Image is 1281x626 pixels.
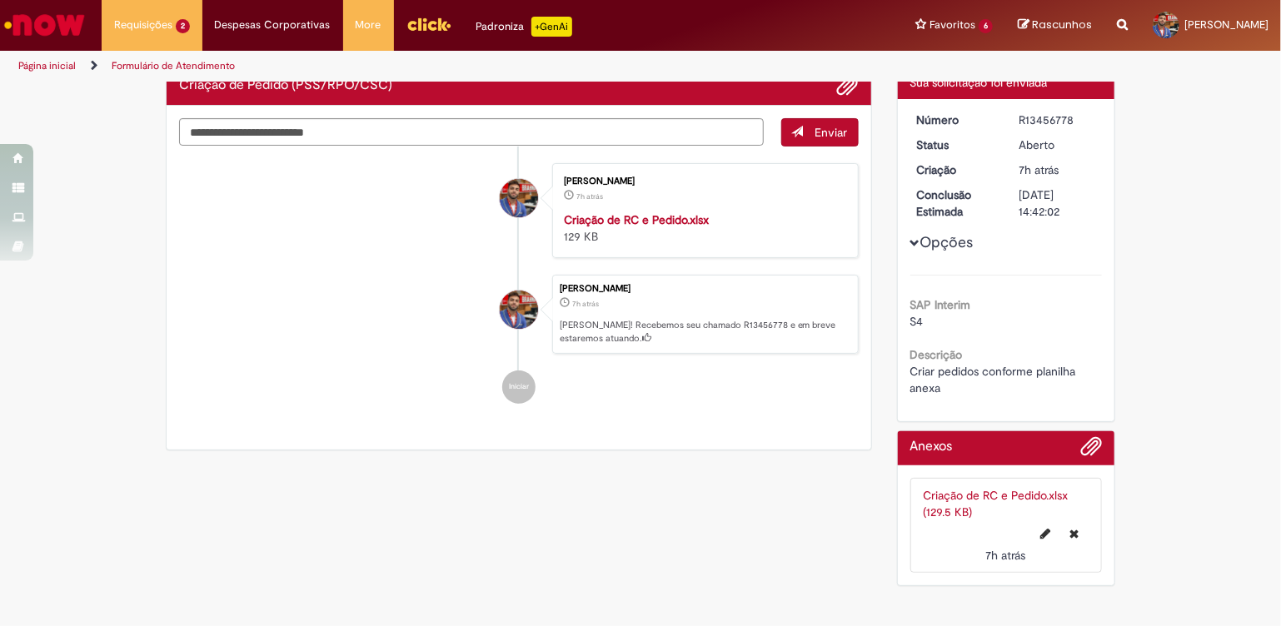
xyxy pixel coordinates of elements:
[910,347,963,362] b: Descrição
[1019,162,1059,177] span: 7h atrás
[905,137,1007,153] dt: Status
[930,17,975,33] span: Favoritos
[1059,520,1089,547] button: Excluir Criação de RC e Pedido.xlsx
[179,78,392,93] h2: Criação de Pedido (PSS/RPO/CSC) Histórico de tíquete
[560,319,850,345] p: [PERSON_NAME]! Recebemos seu chamado R13456778 e em breve estaremos atuando.
[500,291,538,329] div: Luis Gustavo Nunes
[1032,17,1092,32] span: Rascunhos
[1019,161,1096,178] div: 28/08/2025 10:41:59
[476,17,572,37] div: Padroniza
[1019,112,1096,128] div: R13456778
[564,212,709,227] a: Criação de RC e Pedido.xlsx
[12,51,841,82] ul: Trilhas de página
[986,548,1026,563] span: 7h atrás
[905,112,1007,128] dt: Número
[176,19,190,33] span: 2
[1080,435,1102,465] button: Adicionar anexos
[356,17,381,33] span: More
[112,59,235,72] a: Formulário de Atendimento
[564,211,841,245] div: 129 KB
[910,364,1079,395] span: Criar pedidos conforme planilha anexa
[500,179,538,217] div: Luis Gustavo Nunes
[781,118,859,147] button: Enviar
[406,12,451,37] img: click_logo_yellow_360x200.png
[979,19,993,33] span: 6
[905,186,1007,220] dt: Conclusão Estimada
[572,299,599,309] time: 28/08/2025 10:41:59
[179,275,859,355] li: Luis Gustavo Nunes
[179,147,859,421] ul: Histórico de tíquete
[924,488,1069,519] a: Criação de RC e Pedido.xlsx (129.5 KB)
[576,191,603,201] span: 7h atrás
[560,284,850,294] div: [PERSON_NAME]
[179,118,764,147] textarea: Digite sua mensagem aqui...
[215,17,331,33] span: Despesas Corporativas
[1184,17,1269,32] span: [PERSON_NAME]
[910,75,1048,90] span: Sua solicitação foi enviada
[1018,17,1092,33] a: Rascunhos
[1019,137,1096,153] div: Aberto
[1030,520,1060,547] button: Editar nome de arquivo Criação de RC e Pedido.xlsx
[837,75,859,97] button: Adicionar anexos
[910,297,971,312] b: SAP Interim
[531,17,572,37] p: +GenAi
[910,440,953,455] h2: Anexos
[815,125,848,140] span: Enviar
[18,59,76,72] a: Página inicial
[2,8,87,42] img: ServiceNow
[986,548,1026,563] time: 28/08/2025 10:41:56
[905,161,1007,178] dt: Criação
[564,176,841,186] div: [PERSON_NAME]
[1019,186,1096,220] div: [DATE] 14:42:02
[910,314,924,329] span: S4
[572,299,599,309] span: 7h atrás
[114,17,172,33] span: Requisições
